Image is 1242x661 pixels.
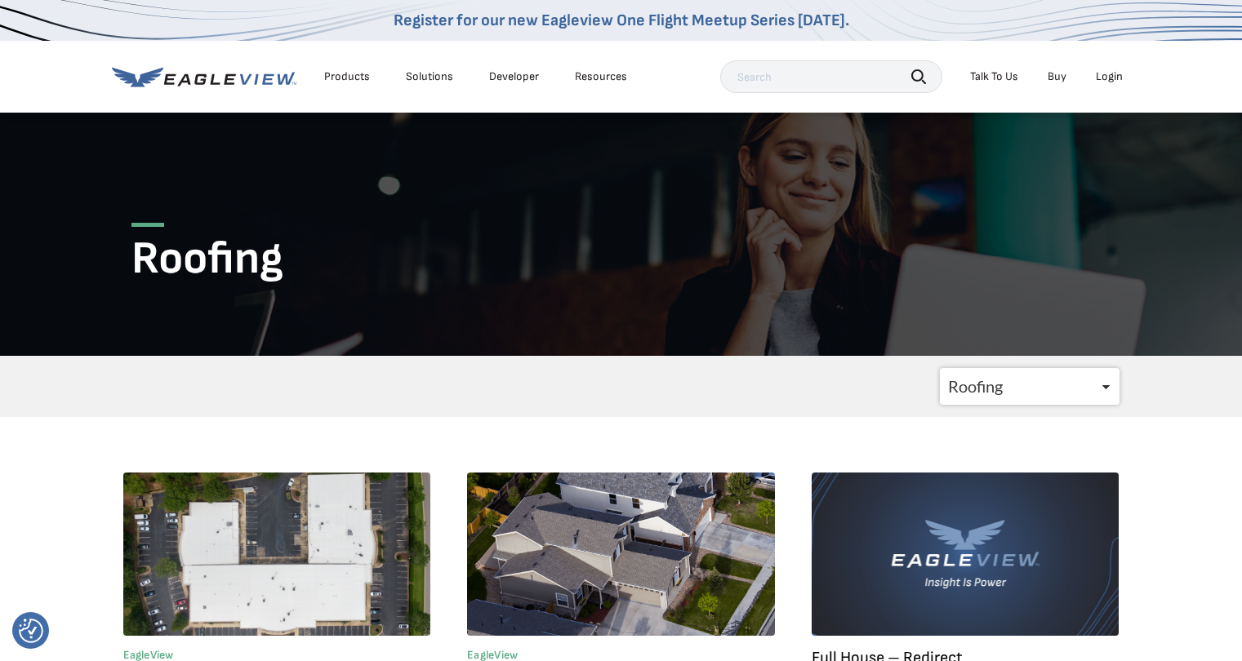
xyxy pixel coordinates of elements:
div: Solutions [406,69,453,84]
h1: Roofing [131,223,1111,288]
div: Resources [575,69,627,84]
button: Consent Preferences [19,619,43,643]
div: Talk To Us [970,69,1018,84]
a: Developer [489,69,539,84]
a: Buy [1048,69,1066,84]
div: Login [1096,69,1123,84]
input: Search [720,60,942,93]
a: "Aerial view of a suburban neighborhood featuring two-story modern homes with gabled roofs, beige... [467,472,775,636]
a: ev-default-img [812,472,1120,636]
a: Register for our new Eagleview One Flight Meetup Series [DATE]. [394,11,849,30]
div: Products [324,69,370,84]
a: Aerial image of commercial building. [123,472,431,636]
img: Revisit consent button [19,619,43,643]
